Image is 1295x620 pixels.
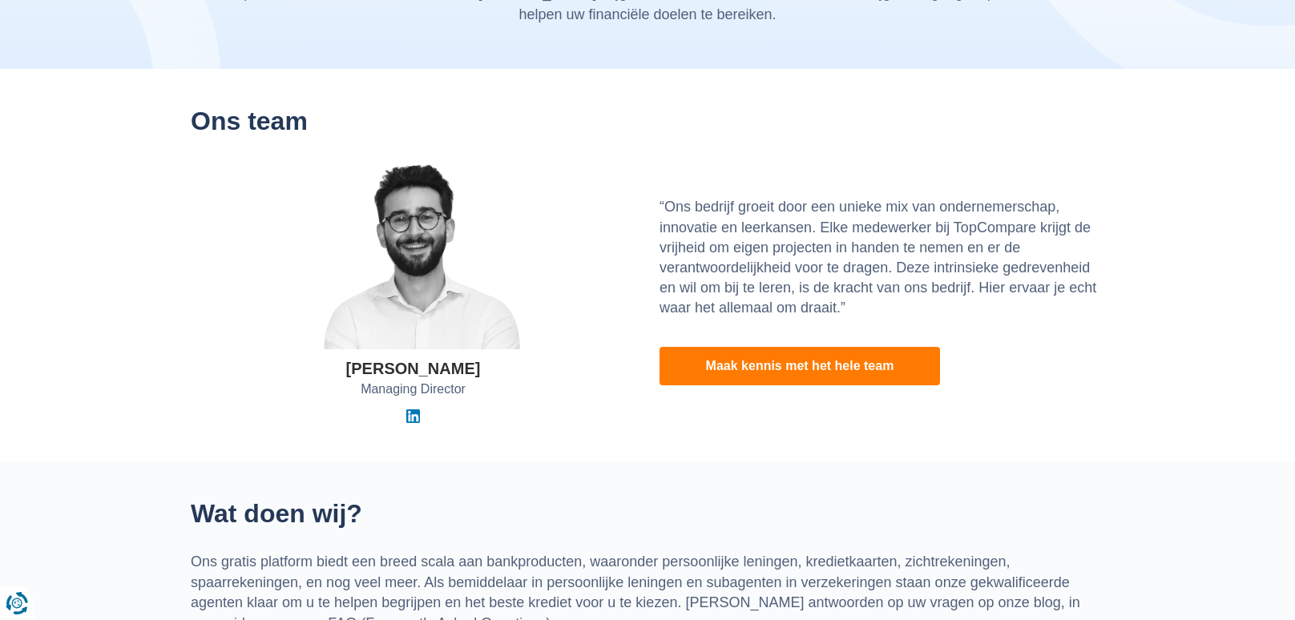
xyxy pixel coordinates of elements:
[285,159,542,349] img: Elvedin Vejzovic
[191,500,1104,528] h2: Wat doen wij?
[660,197,1104,318] p: “Ons bedrijf groeit door een unieke mix van ondernemerschap, innovatie en leerkansen. Elke medewe...
[361,380,466,399] span: Managing Director
[346,357,481,380] div: [PERSON_NAME]
[660,347,940,385] a: Maak kennis met het hele team
[406,409,420,423] img: Linkedin Elvedin Vejzovic
[191,107,1104,135] h2: Ons team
